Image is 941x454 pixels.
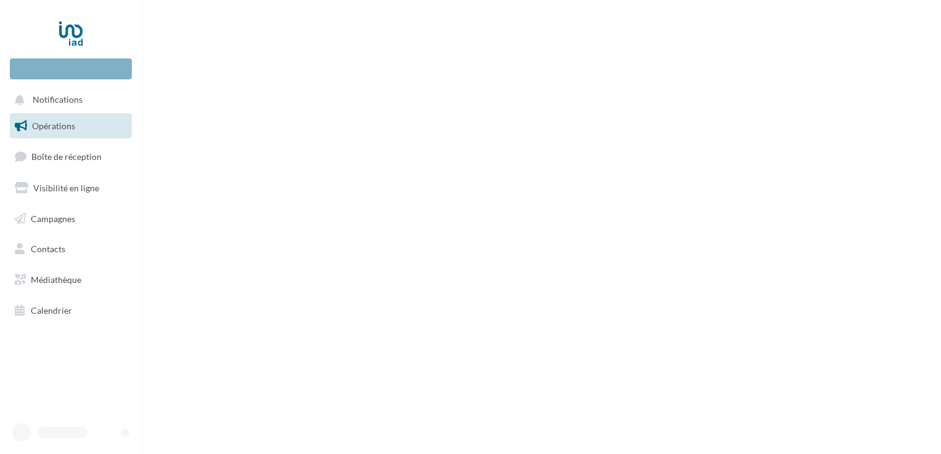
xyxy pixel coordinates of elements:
[33,95,83,105] span: Notifications
[7,236,134,262] a: Contacts
[7,113,134,139] a: Opérations
[7,267,134,293] a: Médiathèque
[31,274,81,285] span: Médiathèque
[31,244,65,254] span: Contacts
[7,175,134,201] a: Visibilité en ligne
[31,213,75,223] span: Campagnes
[32,121,75,131] span: Opérations
[31,305,72,316] span: Calendrier
[31,151,102,162] span: Boîte de réception
[7,298,134,324] a: Calendrier
[7,143,134,170] a: Boîte de réception
[33,183,99,193] span: Visibilité en ligne
[7,206,134,232] a: Campagnes
[10,58,132,79] div: Nouvelle campagne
